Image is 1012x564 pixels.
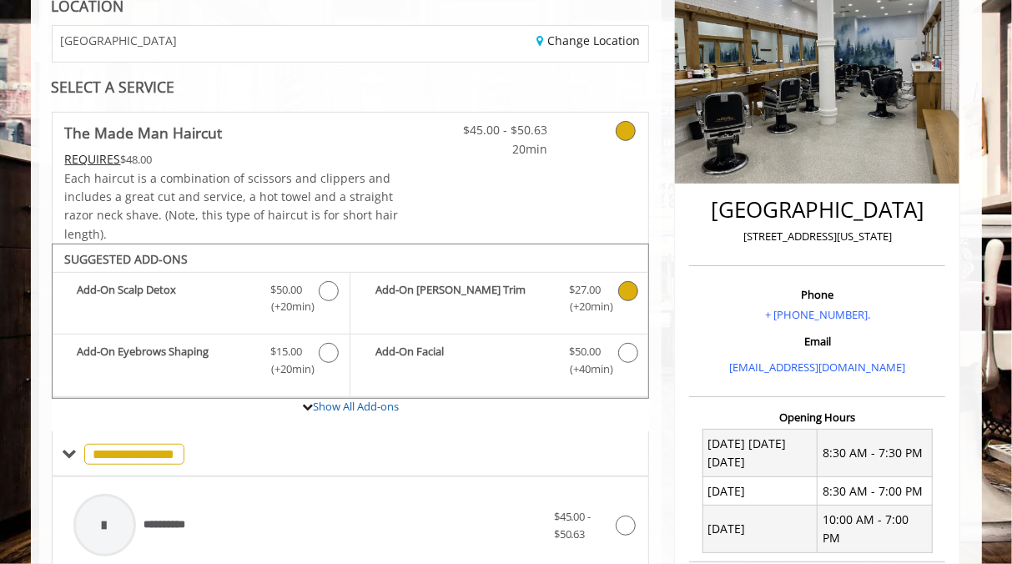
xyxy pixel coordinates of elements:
td: 8:30 AM - 7:30 PM [818,430,933,477]
span: $50.00 [270,281,302,299]
label: Add-On Facial [359,343,640,382]
label: Add-On Scalp Detox [61,281,341,320]
span: [GEOGRAPHIC_DATA] [61,34,178,47]
b: Add-On Eyebrows Shaping [78,343,254,378]
a: + [PHONE_NUMBER]. [765,307,870,322]
a: [EMAIL_ADDRESS][DOMAIN_NAME] [729,360,905,375]
span: 20min [450,140,548,159]
span: $45.00 - $50.63 [450,121,548,139]
td: 8:30 AM - 7:00 PM [818,477,933,506]
b: Add-On Scalp Detox [78,281,254,316]
h3: Email [693,335,941,347]
span: This service needs some Advance to be paid before we block your appointment [65,151,121,167]
span: Each haircut is a combination of scissors and clippers and includes a great cut and service, a ho... [65,170,399,242]
h3: Opening Hours [689,411,945,423]
td: [DATE] [702,477,818,506]
div: The Made Man Haircut Add-onS [52,244,650,399]
span: $15.00 [270,343,302,360]
td: [DATE] [702,506,818,553]
span: (+20min ) [560,298,609,315]
b: Add-On Facial [375,343,552,378]
h3: Phone [693,289,941,300]
span: (+20min ) [261,360,310,378]
label: Add-On Eyebrows Shaping [61,343,341,382]
span: (+40min ) [560,360,609,378]
div: $48.00 [65,150,400,169]
a: Show All Add-ons [313,399,399,414]
span: $50.00 [569,343,601,360]
label: Add-On Beard Trim [359,281,640,320]
b: SUGGESTED ADD-ONS [65,251,189,267]
td: [DATE] [DATE] [DATE] [702,430,818,477]
h2: [GEOGRAPHIC_DATA] [693,198,941,222]
p: [STREET_ADDRESS][US_STATE] [693,228,941,245]
td: 10:00 AM - 7:00 PM [818,506,933,553]
span: (+20min ) [261,298,310,315]
b: The Made Man Haircut [65,121,223,144]
b: Add-On [PERSON_NAME] Trim [375,281,552,316]
span: $27.00 [569,281,601,299]
a: Change Location [536,33,640,48]
div: SELECT A SERVICE [52,79,650,95]
span: $45.00 - $50.63 [554,509,592,541]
